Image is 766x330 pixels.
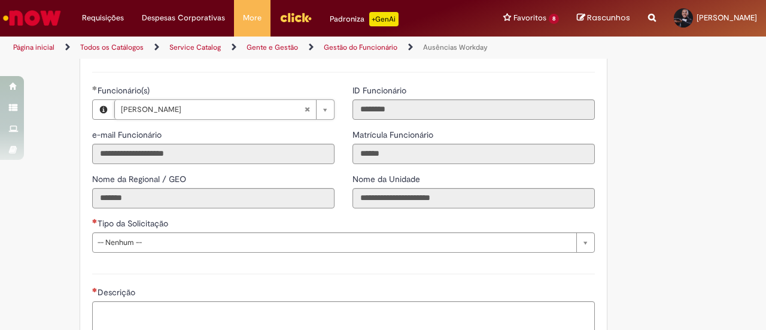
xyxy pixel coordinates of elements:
span: Requisições [82,12,124,24]
span: Somente leitura - ID Funcionário [352,85,409,96]
span: Despesas Corporativas [142,12,225,24]
span: Somente leitura - Nome da Unidade [352,174,422,184]
img: ServiceNow [1,6,63,30]
label: Digite abaixo o ID do funcionário em afastamento/retorno [92,49,308,59]
span: Rascunhos [587,12,630,23]
span: [PERSON_NAME] [121,100,304,119]
abbr: Limpar campo Funcionário(s) [298,100,316,119]
button: Funcionário(s), Visualizar este registro Marcio Roberto Pereira Sassi [93,100,114,119]
input: Nome da Unidade [352,188,595,208]
span: Somente leitura - e-mail Funcionário [92,129,164,140]
span: Somente leitura - Matrícula Funcionário [352,129,436,140]
a: Service Catalog [169,43,221,52]
input: Matrícula Funcionário [352,144,595,164]
img: click_logo_yellow_360x200.png [279,8,312,26]
span: 8 [549,14,559,24]
input: ID Funcionário [352,99,595,120]
span: Somente leitura - Nome da Regional / GEO [92,174,189,184]
a: Todos os Catálogos [80,43,144,52]
span: More [243,12,262,24]
ul: Trilhas de página [9,37,501,59]
a: Gestão do Funcionário [324,43,397,52]
span: Obrigatório Preenchido [92,86,98,90]
span: Tipo da Solicitação [98,218,171,229]
span: Descrição [98,287,138,298]
span: [PERSON_NAME] [697,13,757,23]
input: e-mail Funcionário [92,144,335,164]
a: Gente e Gestão [247,43,298,52]
span: Necessários - Funcionário(s) [98,85,152,96]
span: Favoritos [513,12,546,24]
span: Necessários [92,287,98,292]
span: Necessários [92,219,98,223]
a: [PERSON_NAME]Limpar campo Funcionário(s) [114,100,334,119]
span: -- Nenhum -- [98,233,570,252]
a: Rascunhos [577,13,630,24]
p: +GenAi [369,12,399,26]
div: Padroniza [330,12,399,26]
a: Ausências Workday [423,43,488,52]
input: Nome da Regional / GEO [92,188,335,208]
a: Página inicial [13,43,54,52]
